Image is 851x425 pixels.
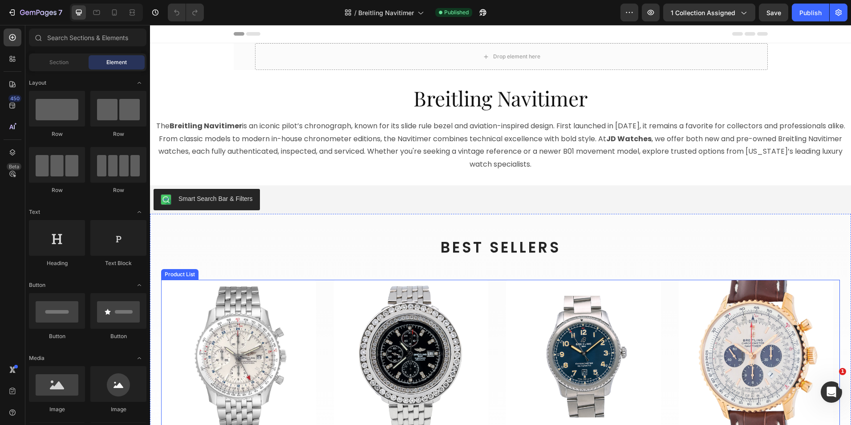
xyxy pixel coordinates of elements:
div: Image [29,405,85,413]
div: Row [90,186,146,194]
img: Smart%20Search%20Bar%20&%20Filters.png [11,169,21,180]
div: Button [90,332,146,340]
p: The is an iconic pilot’s chronograph, known for its slide rule bezel and aviation-inspired design... [6,96,695,144]
div: Publish [799,8,822,17]
span: Section [49,58,69,66]
span: Breitling Navitimer [358,8,414,17]
img: Breitling Navitimer World GMT A24322 Silver Dial Steel Mens Watch-Breitling-JD Watches NY [11,255,166,410]
div: 450 [8,95,21,102]
div: Row [90,130,146,138]
span: Save [766,9,781,16]
span: Toggle open [132,351,146,365]
button: 1 collection assigned [663,4,755,21]
a: Breitling Navitimer A17315 41MM Blue Dial With Stainless Steel Oyster Bracelet [356,255,511,410]
div: Image [90,405,146,413]
strong: Breitling Navitimer [20,96,92,106]
span: Layout [29,79,46,87]
div: Undo/Redo [168,4,204,21]
div: Smart Search Bar & Filters [28,169,103,179]
span: Toggle open [132,205,146,219]
strong: JD Watches [456,109,502,119]
span: / [354,8,357,17]
input: Search Sections & Elements [29,29,146,46]
iframe: Intercom live chat [821,381,842,403]
div: Heading [29,259,85,267]
div: Product List [13,245,47,253]
button: Save [759,4,788,21]
img: Breitling Navitimer RB0127121G1P1 46MM Silver Dial With Brown Leather Bracelet-Breitling-JD Watch... [529,255,684,410]
h2: BEST SELLERS [84,212,618,233]
a: Breitling Navitimer World A24322 46MM Black Diamond Dial With 10.80 CT Diamonds [184,255,339,410]
span: Toggle open [132,76,146,90]
span: Element [106,58,127,66]
div: Text Block [90,259,146,267]
p: 7 [58,7,62,18]
span: Button [29,281,45,289]
span: 1 collection assigned [671,8,735,17]
div: Drop element here [343,28,390,35]
span: 1 [839,368,846,375]
button: 7 [4,4,66,21]
span: Published [444,8,469,16]
span: Text [29,208,40,216]
a: Breitling Navitimer World GMT A24322 Silver Dial Steel Mens Watch [11,255,166,410]
span: Media [29,354,45,362]
button: Publish [792,4,829,21]
a: Breitling Navitimer RB0127121G1P1 46MM Silver Dial With Brown Leather Bracelet [529,255,684,410]
div: Row [29,186,85,194]
button: Smart Search Bar & Filters [4,164,110,185]
iframe: Design area [150,25,851,425]
div: Row [29,130,85,138]
div: Beta [7,163,21,170]
div: Button [29,332,85,340]
img: Breitling Navitimer A17315 41MM Blue Dial With Stainless Steel Oyster Bracelet-Breitling-JD Watch... [356,255,511,410]
span: Toggle open [132,278,146,292]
